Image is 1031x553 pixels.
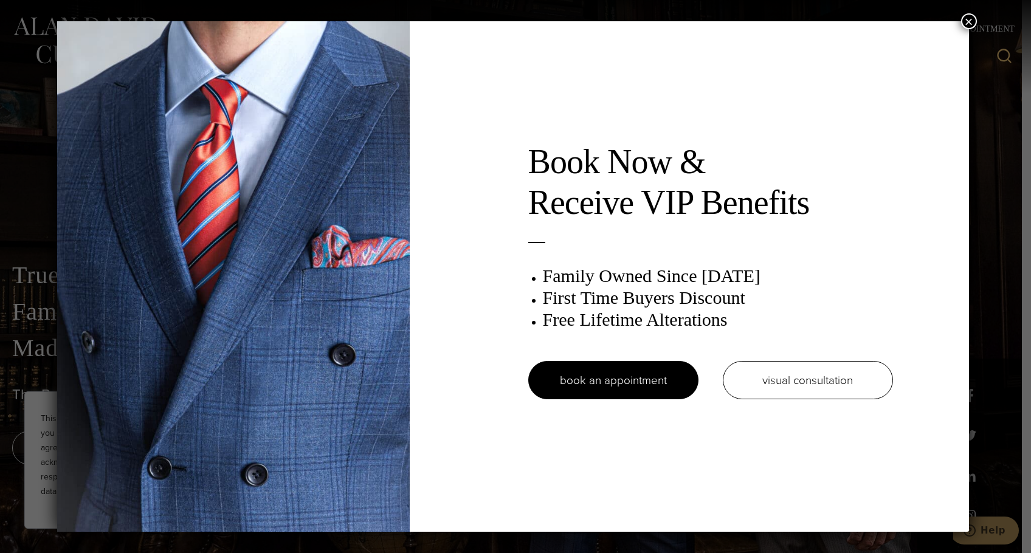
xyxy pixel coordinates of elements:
h2: Book Now & Receive VIP Benefits [528,142,893,223]
a: book an appointment [528,361,698,399]
button: Close [961,13,977,29]
span: Help [27,9,52,19]
h3: Family Owned Since [DATE] [543,265,893,287]
h3: First Time Buyers Discount [543,287,893,309]
h3: Free Lifetime Alterations [543,309,893,331]
a: visual consultation [723,361,893,399]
